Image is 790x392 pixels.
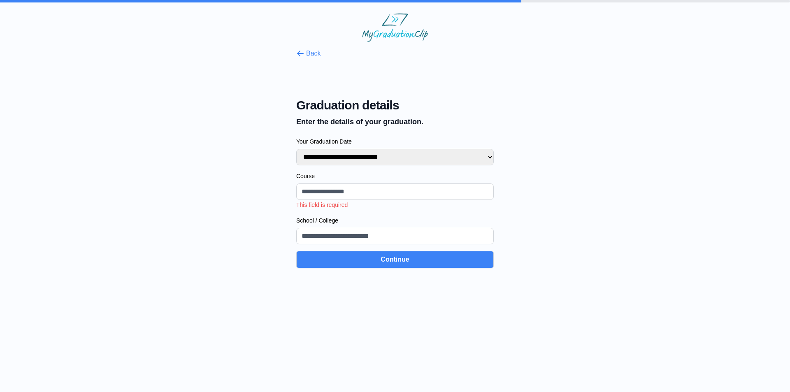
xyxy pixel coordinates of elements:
[296,172,494,180] label: Course
[296,216,494,225] label: School / College
[296,116,494,128] p: Enter the details of your graduation.
[296,49,321,58] button: Back
[362,13,428,42] img: MyGraduationClip
[296,251,494,268] button: Continue
[296,202,348,208] span: This field is required
[296,137,494,146] label: Your Graduation Date
[296,98,494,113] span: Graduation details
